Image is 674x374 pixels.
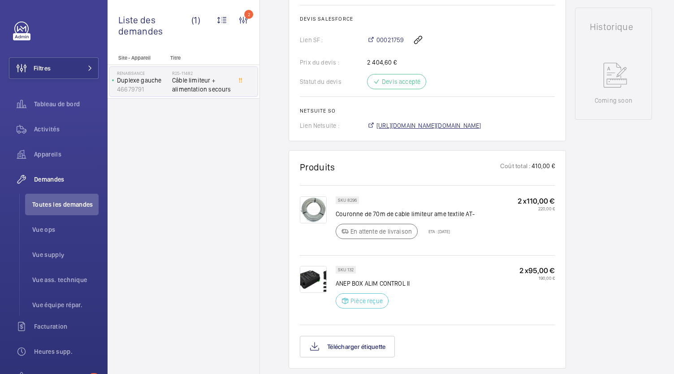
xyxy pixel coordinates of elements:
[336,279,410,288] p: ANEP BOX ALIM CONTROL II
[32,225,99,234] span: Vue ops
[32,250,99,259] span: Vue supply
[367,121,481,130] a: [URL][DOMAIN_NAME][DOMAIN_NAME]
[590,22,637,31] h1: Historique
[32,200,99,209] span: Toutes les demandes
[376,35,404,44] span: 00021759
[300,161,335,173] h1: Produits
[108,55,167,61] p: Site - Appareil
[118,14,191,37] span: Liste des demandes
[336,209,475,218] p: Couronne de 70m de cable limiteur ame textile AT-
[300,108,555,114] h2: Netsuite SO
[172,76,231,94] span: Câble limiteur + alimentation secours
[423,229,450,234] p: ETA : [DATE]
[300,266,327,293] img: BWTS_a4Rs-EQyd7OkOqh9PiuYv06YApG_M3w5Lx9UowUKmjf.png
[34,322,99,331] span: Facturation
[34,100,99,109] span: Tableau de bord
[300,336,395,357] button: Télécharger étiquette
[350,227,412,236] p: En attente de livraison
[338,199,357,202] p: SKU 8296
[376,121,481,130] span: [URL][DOMAIN_NAME][DOMAIN_NAME]
[518,206,555,211] p: 220,00 €
[170,55,229,61] p: Titre
[300,16,555,22] h2: Devis Salesforce
[518,196,555,206] p: 2 x 110,00 €
[338,268,354,271] p: SKU 132
[117,85,168,94] p: 46679791
[500,161,531,173] p: Coût total :
[595,96,632,105] p: Coming soon
[117,70,168,76] p: RENAISSANCE
[34,64,51,73] span: Filtres
[531,161,554,173] p: 410,00 €
[367,35,404,44] a: 00021759
[300,196,327,223] img: dlboqyM-7L1_FTE_5M7KofmjVKhiQ7sObL8dF4b5y-lHPOzU.png
[172,70,231,76] h2: R25-11482
[350,296,383,305] p: Pièce reçue
[519,275,555,281] p: 190,00 €
[34,347,99,356] span: Heures supp.
[34,175,99,184] span: Demandes
[32,275,99,284] span: Vue ass. technique
[34,150,99,159] span: Appareils
[34,125,99,134] span: Activités
[117,76,168,85] p: Duplexe gauche
[9,57,99,79] button: Filtres
[519,266,555,275] p: 2 x 95,00 €
[32,300,99,309] span: Vue équipe répar.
